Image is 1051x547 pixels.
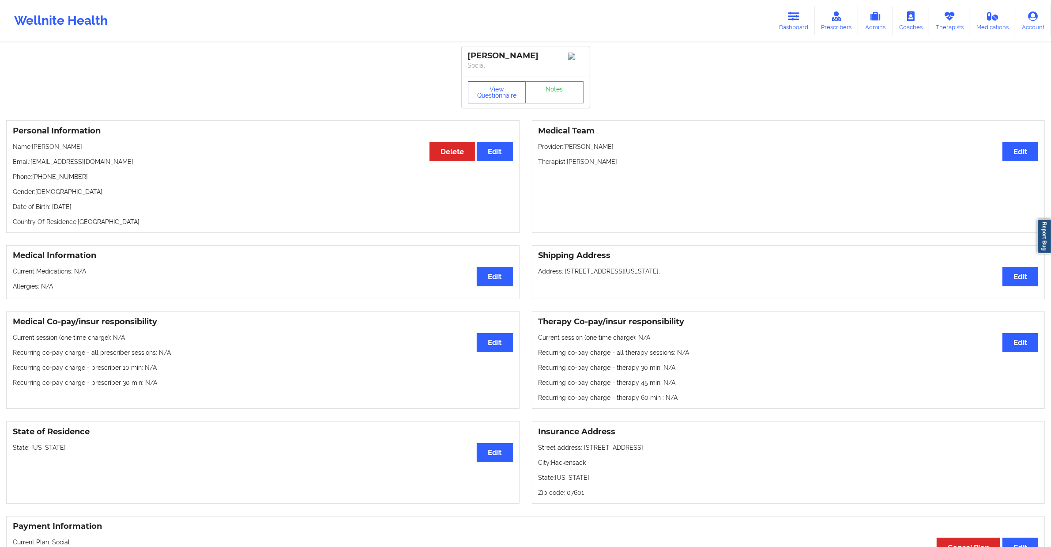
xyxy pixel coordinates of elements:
[539,443,1039,452] p: Street address: [STREET_ADDRESS]
[539,363,1039,372] p: Recurring co-pay charge - therapy 30 min : N/A
[13,348,513,357] p: Recurring co-pay charge - all prescriber sessions : N/A
[468,61,584,70] p: Social
[13,378,513,387] p: Recurring co-pay charge - prescriber 30 min : N/A
[525,81,584,103] a: Notes
[539,348,1039,357] p: Recurring co-pay charge - all therapy sessions : N/A
[1002,333,1038,352] button: Edit
[1002,267,1038,286] button: Edit
[13,443,513,452] p: State: [US_STATE]
[929,6,970,35] a: Therapists
[13,157,513,166] p: Email: [EMAIL_ADDRESS][DOMAIN_NAME]
[468,51,584,61] div: [PERSON_NAME]
[13,142,513,151] p: Name: [PERSON_NAME]
[539,251,1039,261] h3: Shipping Address
[13,427,513,437] h3: State of Residence
[893,6,929,35] a: Coaches
[539,473,1039,482] p: State: [US_STATE]
[539,458,1039,467] p: City: Hackensack
[858,6,893,35] a: Admins
[539,317,1039,327] h3: Therapy Co-pay/insur responsibility
[13,521,1038,532] h3: Payment Information
[13,538,1038,547] p: Current Plan: Social
[539,427,1039,437] h3: Insurance Address
[13,172,513,181] p: Phone: [PHONE_NUMBER]
[13,363,513,372] p: Recurring co-pay charge - prescriber 10 min : N/A
[539,488,1039,497] p: Zip code: 07601
[13,126,513,136] h3: Personal Information
[477,142,512,161] button: Edit
[539,157,1039,166] p: Therapist: [PERSON_NAME]
[539,378,1039,387] p: Recurring co-pay charge - therapy 45 min : N/A
[1002,142,1038,161] button: Edit
[468,81,526,103] button: View Questionnaire
[568,53,584,60] img: Image%2Fplaceholer-image.png
[13,251,513,261] h3: Medical Information
[13,267,513,276] p: Current Medications: N/A
[13,333,513,342] p: Current session (one time charge): N/A
[539,142,1039,151] p: Provider: [PERSON_NAME]
[13,282,513,291] p: Allergies: N/A
[1037,219,1051,254] a: Report Bug
[429,142,475,161] button: Delete
[970,6,1016,35] a: Medications
[477,443,512,462] button: Edit
[539,393,1039,402] p: Recurring co-pay charge - therapy 60 min : N/A
[539,126,1039,136] h3: Medical Team
[1015,6,1051,35] a: Account
[539,267,1039,276] p: Address: [STREET_ADDRESS][US_STATE].
[477,333,512,352] button: Edit
[13,202,513,211] p: Date of Birth: [DATE]
[13,317,513,327] h3: Medical Co-pay/insur responsibility
[13,187,513,196] p: Gender: [DEMOGRAPHIC_DATA]
[13,217,513,226] p: Country Of Residence: [GEOGRAPHIC_DATA]
[477,267,512,286] button: Edit
[815,6,859,35] a: Prescribers
[539,333,1039,342] p: Current session (one time charge): N/A
[772,6,815,35] a: Dashboard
